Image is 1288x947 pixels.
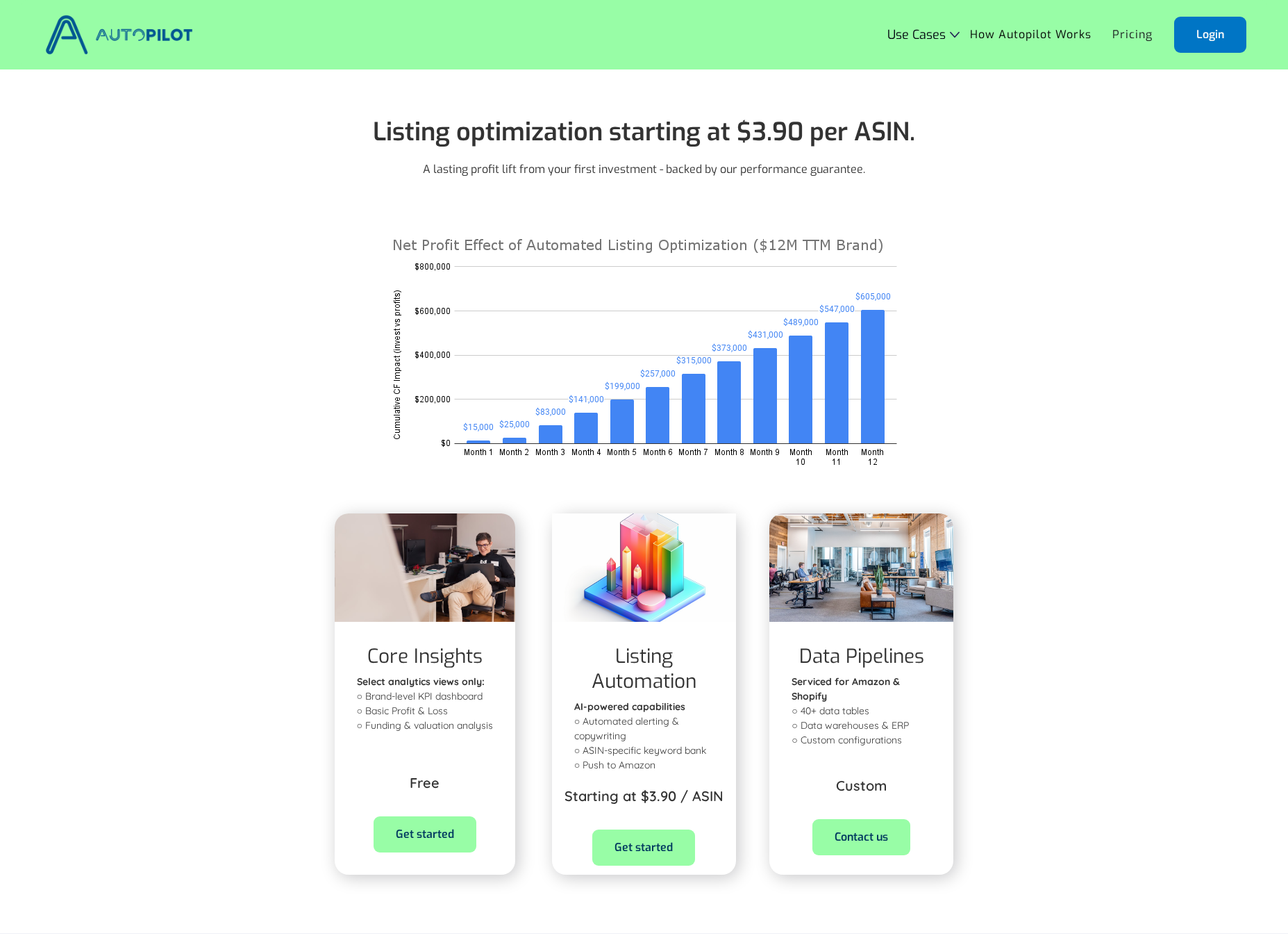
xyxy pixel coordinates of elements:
a: Contact us [812,819,910,855]
img: Icon Rounded Chevron Dark - BRIX Templates [950,31,960,38]
a: Login [1174,17,1246,53]
a: How Autopilot Works [960,22,1102,48]
div: Use Cases [887,28,946,42]
a: Get started [374,816,476,853]
a: Pricing [1102,22,1163,48]
div: Use Cases [887,28,960,42]
p: Free [410,773,440,793]
p: ○ 40+ data tables ○ Data warehouses & ERP ○ Custom configurations ‍ ‍ [792,675,931,762]
p: Custom [836,776,887,796]
h1: Data Pipelines [799,644,924,669]
p: ○ Automated alerting & copywriting ○ ASIN-specific keyword bank ○ Push to Amazon [574,700,714,773]
strong: AI-powered capabilities ‍ [574,700,685,713]
span: Listing optimization starting at $3.90 per ASIN. [373,115,915,149]
strong: Serviced for Amazon & Shopify [792,675,900,702]
p: Starting at $3.90 / ASIN [564,787,724,806]
h1: Core Insights [367,644,483,669]
a: Get started [592,830,695,866]
h1: Listing Automation [574,644,714,694]
p: A lasting profit lift from your first investment - backed by our performance guarantee. [423,161,865,178]
strong: Select analytics views only: ‍ [357,675,485,688]
p: ○ Brand-level KPI dashboard ○ Basic Profit & Loss ○ Funding & valuation analysis [357,675,493,733]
